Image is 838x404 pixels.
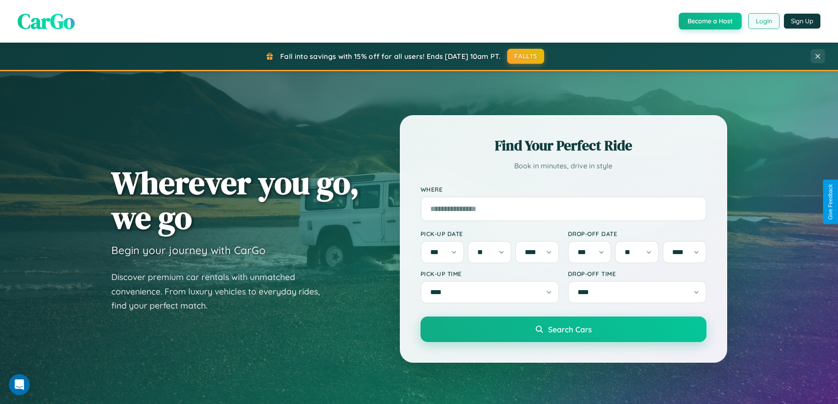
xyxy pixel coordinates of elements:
p: Book in minutes, drive in style [421,160,706,172]
span: Search Cars [548,324,592,334]
p: Discover premium car rentals with unmatched convenience. From luxury vehicles to everyday rides, ... [111,270,331,313]
label: Drop-off Date [568,230,706,237]
button: Become a Host [679,13,742,29]
h2: Find Your Perfect Ride [421,136,706,155]
h1: Wherever you go, we go [111,165,359,235]
label: Where [421,186,706,193]
span: CarGo [18,7,75,36]
label: Drop-off Time [568,270,706,277]
h3: Begin your journey with CarGo [111,244,266,257]
button: FALL15 [507,49,544,64]
span: Fall into savings with 15% off for all users! Ends [DATE] 10am PT. [280,52,501,61]
button: Login [748,13,779,29]
iframe: Intercom live chat [9,374,30,395]
div: Give Feedback [827,184,834,220]
label: Pick-up Time [421,270,559,277]
label: Pick-up Date [421,230,559,237]
button: Search Cars [421,317,706,342]
button: Sign Up [784,14,820,29]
